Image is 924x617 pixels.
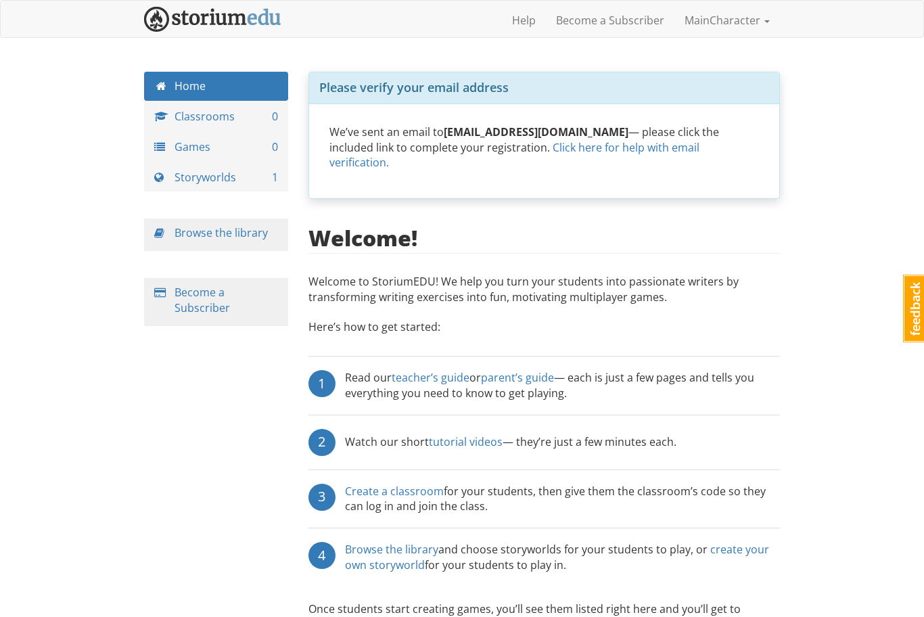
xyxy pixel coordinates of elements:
[546,3,674,37] a: Become a Subscriber
[272,139,278,155] span: 0
[175,285,230,315] a: Become a Subscriber
[345,484,781,515] div: for your students, then give them the classroom’s code so they can log in and join the class.
[392,370,469,385] a: teacher’s guide
[272,109,278,124] span: 0
[308,319,781,348] p: Here’s how to get started:
[144,7,281,32] img: StoriumEDU
[444,124,628,139] strong: [EMAIL_ADDRESS][DOMAIN_NAME]
[308,429,336,456] div: 2
[175,225,268,240] a: Browse the library
[308,274,781,312] p: Welcome to StoriumEDU! We help you turn your students into passionate writers by transforming wri...
[345,484,444,499] a: Create a classroom
[502,3,546,37] a: Help
[144,72,288,101] a: Home
[308,484,336,511] div: 3
[329,140,699,170] a: Click here for help with email verification.
[674,3,780,37] a: MainCharacter
[345,370,781,401] div: Read our or — each is just a few pages and tells you everything you need to know to get playing.
[481,370,554,385] a: parent’s guide
[308,542,336,569] div: 4
[345,542,781,573] div: and choose storyworlds for your students to play, or for your students to play in.
[144,133,288,162] a: Games 0
[345,542,769,572] a: create your own storyworld
[144,102,288,131] a: Classrooms 0
[144,163,288,192] a: Storyworlds 1
[329,124,760,171] p: We’ve sent an email to — please click the included link to complete your registration.
[319,79,509,95] span: Please verify your email address
[345,429,676,456] div: Watch our short — they’re just a few minutes each.
[345,542,438,557] a: Browse the library
[272,170,278,185] span: 1
[308,370,336,397] div: 1
[308,226,417,250] h2: Welcome!
[429,434,503,449] a: tutorial videos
